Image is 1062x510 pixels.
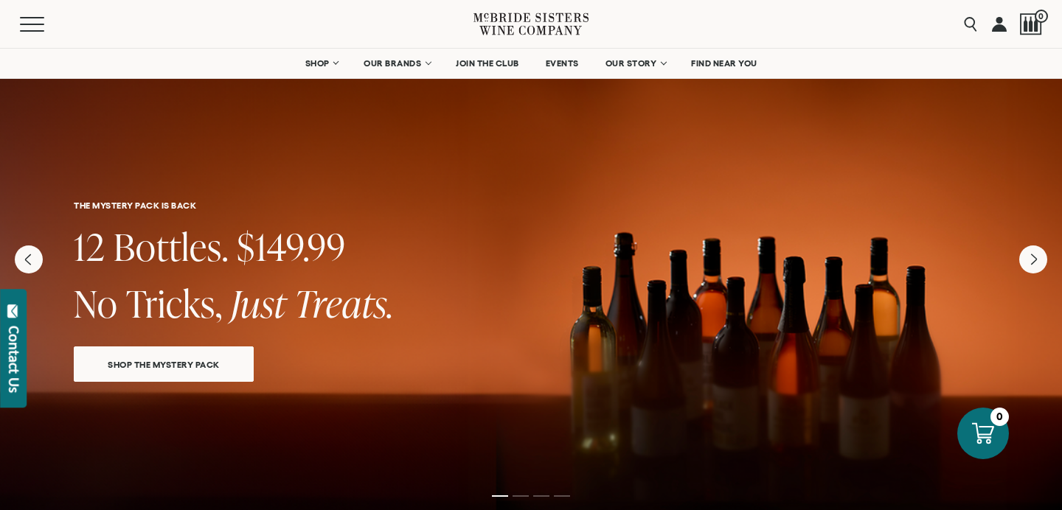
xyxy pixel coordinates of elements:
[126,278,223,329] span: Tricks,
[74,278,118,329] span: No
[82,356,246,373] span: SHOP THE MYSTERY PACK
[114,221,229,272] span: Bottles.
[74,200,988,210] h6: THE MYSTERY PACK IS BACK
[364,58,421,69] span: OUR BRANDS
[354,49,439,78] a: OUR BRANDS
[1019,245,1047,273] button: Next
[446,49,529,78] a: JOIN THE CLUB
[294,278,394,329] span: Treats.
[237,221,346,272] span: $149.99
[305,58,330,69] span: SHOP
[15,245,43,273] button: Previous
[536,49,589,78] a: EVENTS
[74,221,105,272] span: 12
[295,49,347,78] a: SHOP
[554,495,570,497] li: Page dot 4
[231,278,286,329] span: Just
[691,58,757,69] span: FIND NEAR YOU
[456,58,519,69] span: JOIN THE CLUB
[533,495,549,497] li: Page dot 3
[1035,10,1048,23] span: 0
[681,49,767,78] a: FIND NEAR YOU
[20,17,73,32] button: Mobile Menu Trigger
[605,58,657,69] span: OUR STORY
[7,326,21,393] div: Contact Us
[492,495,508,497] li: Page dot 1
[513,495,529,497] li: Page dot 2
[74,346,254,382] a: SHOP THE MYSTERY PACK
[596,49,675,78] a: OUR STORY
[546,58,579,69] span: EVENTS
[990,408,1009,426] div: 0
